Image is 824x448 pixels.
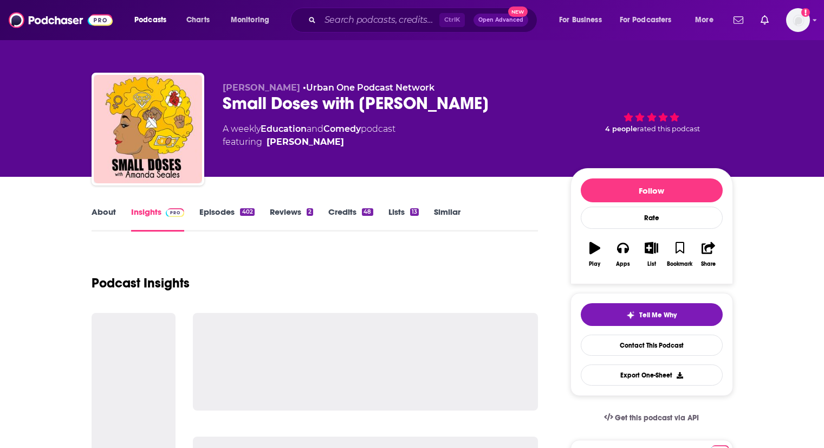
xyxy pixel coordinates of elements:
[694,235,722,274] button: Share
[756,11,773,29] a: Show notifications dropdown
[613,11,687,29] button: open menu
[127,11,180,29] button: open menu
[786,8,810,32] span: Logged in as ereardon
[473,14,528,27] button: Open AdvancedNew
[92,207,116,232] a: About
[134,12,166,28] span: Podcasts
[647,261,656,267] div: List
[609,235,637,274] button: Apps
[570,82,733,150] div: 4 peoplerated this podcast
[801,8,810,17] svg: Add a profile image
[307,208,313,216] div: 2
[323,124,361,134] a: Comedy
[306,82,434,93] a: Urban One Podcast Network
[478,17,523,23] span: Open Advanced
[94,75,202,183] img: Small Doses with Amanda Seales
[223,11,283,29] button: open menu
[581,178,723,202] button: Follow
[667,261,692,267] div: Bookmark
[581,364,723,386] button: Export One-Sheet
[595,405,708,431] a: Get this podcast via API
[186,12,210,28] span: Charts
[508,7,528,17] span: New
[687,11,727,29] button: open menu
[223,82,300,93] span: [PERSON_NAME]
[240,208,254,216] div: 402
[9,10,113,30] img: Podchaser - Follow, Share and Rate Podcasts
[179,11,216,29] a: Charts
[199,207,254,232] a: Episodes402
[637,125,700,133] span: rated this podcast
[388,207,419,232] a: Lists13
[786,8,810,32] button: Show profile menu
[434,207,460,232] a: Similar
[362,208,373,216] div: 48
[729,11,748,29] a: Show notifications dropdown
[581,303,723,326] button: tell me why sparkleTell Me Why
[786,8,810,32] img: User Profile
[581,235,609,274] button: Play
[695,12,713,28] span: More
[267,136,344,149] a: [PERSON_NAME]
[303,82,434,93] span: •
[615,413,699,423] span: Get this podcast via API
[131,207,185,232] a: InsightsPodchaser Pro
[559,12,602,28] span: For Business
[626,311,635,319] img: tell me why sparkle
[616,261,630,267] div: Apps
[639,311,677,319] span: Tell Me Why
[92,275,190,291] h1: Podcast Insights
[328,207,373,232] a: Credits48
[620,12,672,28] span: For Podcasters
[581,335,723,356] a: Contact This Podcast
[223,136,395,149] span: featuring
[307,124,323,134] span: and
[581,207,723,229] div: Rate
[410,208,419,216] div: 13
[439,13,465,27] span: Ctrl K
[270,207,313,232] a: Reviews2
[552,11,615,29] button: open menu
[301,8,548,33] div: Search podcasts, credits, & more...
[320,11,439,29] input: Search podcasts, credits, & more...
[589,261,600,267] div: Play
[637,235,665,274] button: List
[231,12,269,28] span: Monitoring
[605,125,637,133] span: 4 people
[666,235,694,274] button: Bookmark
[223,123,395,149] div: A weekly podcast
[166,208,185,217] img: Podchaser Pro
[701,261,716,267] div: Share
[261,124,307,134] a: Education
